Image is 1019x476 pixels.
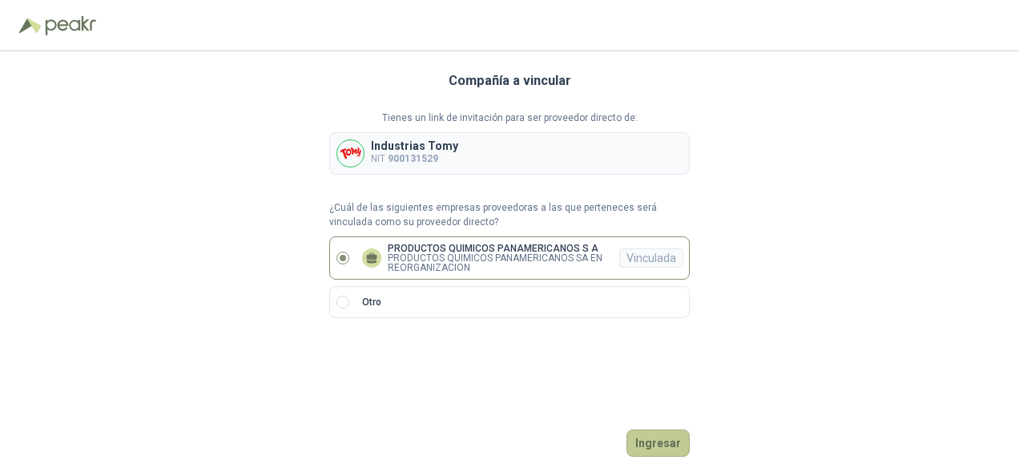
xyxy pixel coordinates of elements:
p: Industrias Tomy [371,140,458,151]
p: ¿Cuál de las siguientes empresas proveedoras a las que perteneces será vinculada como su proveedo... [329,200,690,231]
h3: Compañía a vincular [449,71,571,91]
p: Otro [362,295,381,310]
div: Vinculada [619,248,683,268]
b: 900131529 [388,153,438,164]
img: Company Logo [337,140,364,167]
p: NIT [371,151,458,167]
p: Tienes un link de invitación para ser proveedor directo de: [329,111,690,126]
p: PRODUCTOS QUIMICOS PANAMERICANOS SA EN REORGANIZACION [388,253,670,272]
img: Peakr [45,16,96,35]
img: Logo [19,18,42,34]
button: Ingresar [626,430,690,457]
p: PRODUCTOS QUIMICOS PANAMERICANOS S A [388,244,670,253]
